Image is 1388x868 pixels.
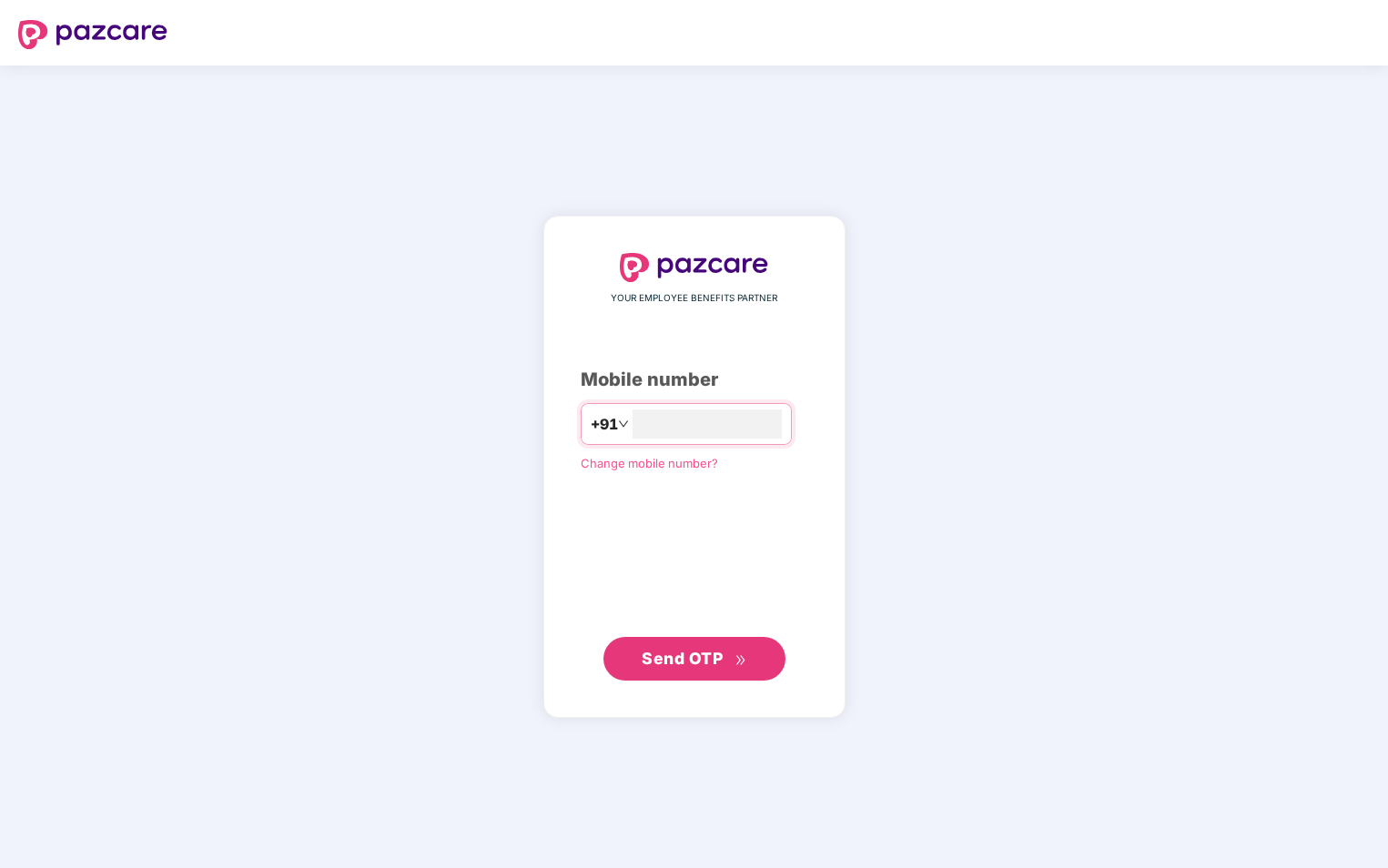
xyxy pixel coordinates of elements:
a: Change mobile number? [581,456,718,470]
span: YOUR EMPLOYEE BENEFITS PARTNER [611,291,777,306]
span: Send OTP [642,649,723,668]
button: Send OTPdouble-right [603,637,785,681]
img: logo [18,20,167,49]
span: double-right [735,654,746,666]
span: +91 [591,413,618,436]
img: logo [620,253,769,282]
span: down [618,419,629,429]
div: Mobile number [581,366,808,394]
